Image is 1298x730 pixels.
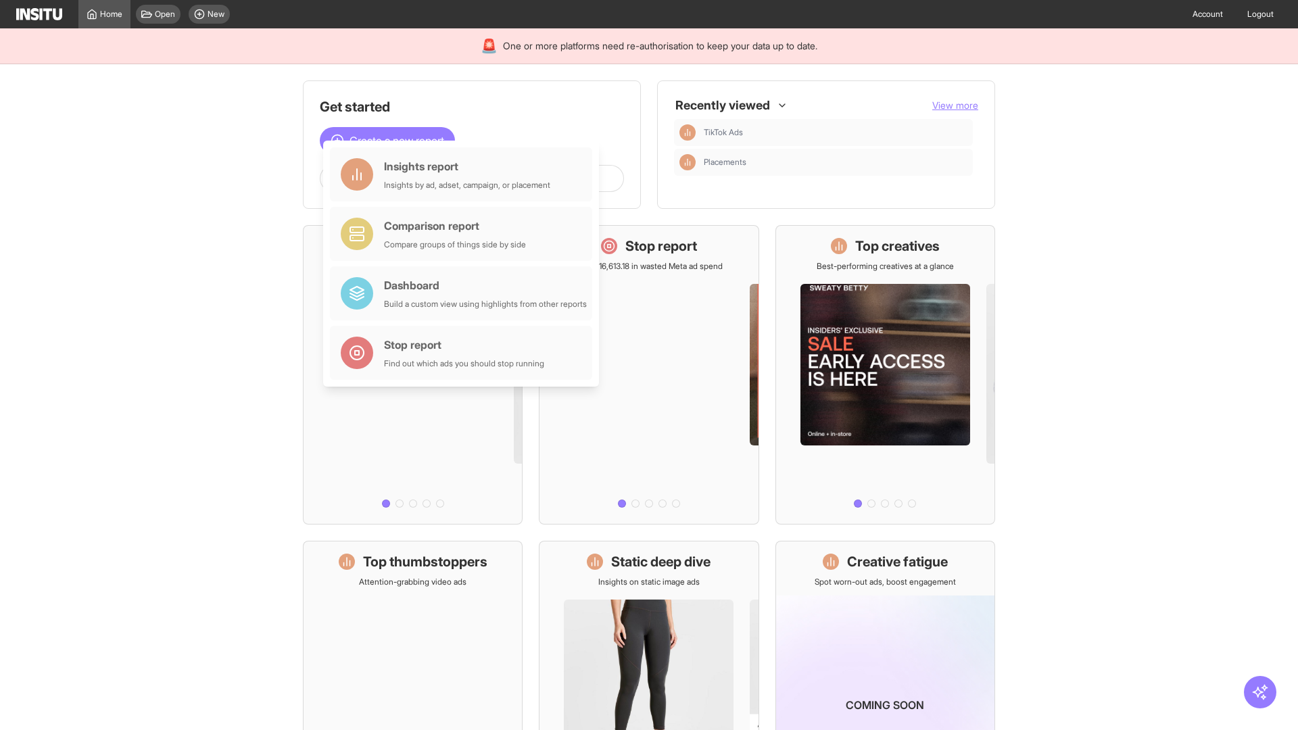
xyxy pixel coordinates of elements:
[611,552,711,571] h1: Static deep dive
[704,157,746,168] span: Placements
[155,9,175,20] span: Open
[384,299,587,310] div: Build a custom view using highlights from other reports
[384,239,526,250] div: Compare groups of things side by side
[932,99,978,112] button: View more
[817,261,954,272] p: Best-performing creatives at a glance
[679,154,696,170] div: Insights
[363,552,487,571] h1: Top thumbstoppers
[208,9,224,20] span: New
[384,337,544,353] div: Stop report
[775,225,995,525] a: Top creativesBest-performing creatives at a glance
[303,225,523,525] a: What's live nowSee all active ads instantly
[503,39,817,53] span: One or more platforms need re-authorisation to keep your data up to date.
[384,180,550,191] div: Insights by ad, adset, campaign, or placement
[350,132,444,149] span: Create a new report
[320,127,455,154] button: Create a new report
[384,218,526,234] div: Comparison report
[704,157,967,168] span: Placements
[575,261,723,272] p: Save £16,613.18 in wasted Meta ad spend
[855,237,940,255] h1: Top creatives
[359,577,466,587] p: Attention-grabbing video ads
[704,127,967,138] span: TikTok Ads
[679,124,696,141] div: Insights
[539,225,759,525] a: Stop reportSave £16,613.18 in wasted Meta ad spend
[704,127,743,138] span: TikTok Ads
[16,8,62,20] img: Logo
[320,97,624,116] h1: Get started
[625,237,697,255] h1: Stop report
[384,158,550,174] div: Insights report
[384,358,544,369] div: Find out which ads you should stop running
[384,277,587,293] div: Dashboard
[481,36,498,55] div: 🚨
[598,577,700,587] p: Insights on static image ads
[100,9,122,20] span: Home
[932,99,978,111] span: View more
